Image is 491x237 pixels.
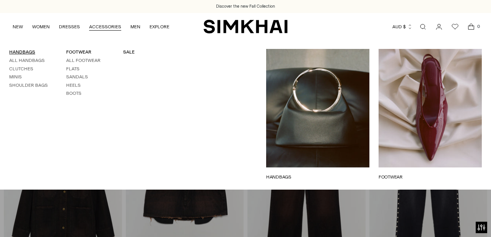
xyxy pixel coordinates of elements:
[415,19,431,34] a: Open search modal
[392,18,413,35] button: AUD $
[463,19,479,34] a: Open cart modal
[32,18,50,35] a: WOMEN
[13,18,23,35] a: NEW
[475,23,482,30] span: 0
[216,3,275,10] a: Discover the new Fall Collection
[203,19,288,34] a: SIMKHAI
[89,18,121,35] a: ACCESSORIES
[431,19,447,34] a: Go to the account page
[130,18,140,35] a: MEN
[150,18,169,35] a: EXPLORE
[447,19,463,34] a: Wishlist
[59,18,80,35] a: DRESSES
